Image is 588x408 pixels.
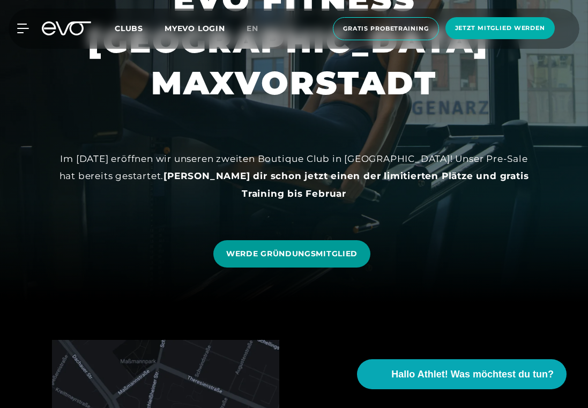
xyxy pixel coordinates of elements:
[226,248,358,259] span: WERDE GRÜNDUNGSMITGLIED
[247,24,258,33] span: en
[247,23,271,35] a: en
[165,24,225,33] a: MYEVO LOGIN
[455,24,545,33] span: Jetzt Mitglied werden
[115,23,165,33] a: Clubs
[343,24,429,33] span: Gratis Probetraining
[115,24,143,33] span: Clubs
[357,359,567,389] button: Hallo Athlet! Was möchtest du tun?
[213,240,370,268] a: WERDE GRÜNDUNGSMITGLIED
[53,150,535,202] div: Im [DATE] eröffnen wir unseren zweiten Boutique Club in [GEOGRAPHIC_DATA]! Unser Pre-Sale hat ber...
[442,17,558,40] a: Jetzt Mitglied werden
[330,17,442,40] a: Gratis Probetraining
[163,170,529,198] strong: [PERSON_NAME] dir schon jetzt einen der limitierten Plätze und gratis Training bis Februar
[391,367,554,382] span: Hallo Athlet! Was möchtest du tun?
